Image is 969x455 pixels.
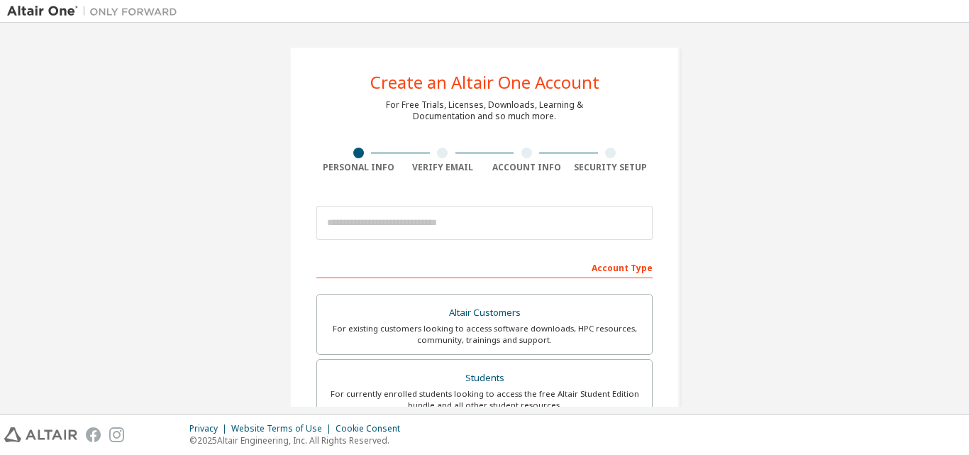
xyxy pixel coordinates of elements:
div: For currently enrolled students looking to access the free Altair Student Edition bundle and all ... [326,388,643,411]
div: For existing customers looking to access software downloads, HPC resources, community, trainings ... [326,323,643,346]
img: altair_logo.svg [4,427,77,442]
img: Altair One [7,4,184,18]
div: Cookie Consent [336,423,409,434]
div: Students [326,368,643,388]
div: Security Setup [569,162,653,173]
div: For Free Trials, Licenses, Downloads, Learning & Documentation and so much more. [386,99,583,122]
div: Verify Email [401,162,485,173]
div: Personal Info [316,162,401,173]
div: Website Terms of Use [231,423,336,434]
div: Account Type [316,256,653,278]
div: Account Info [484,162,569,173]
img: facebook.svg [86,427,101,442]
div: Altair Customers [326,303,643,323]
img: instagram.svg [109,427,124,442]
p: © 2025 Altair Engineering, Inc. All Rights Reserved. [189,434,409,446]
div: Privacy [189,423,231,434]
div: Create an Altair One Account [370,74,599,91]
